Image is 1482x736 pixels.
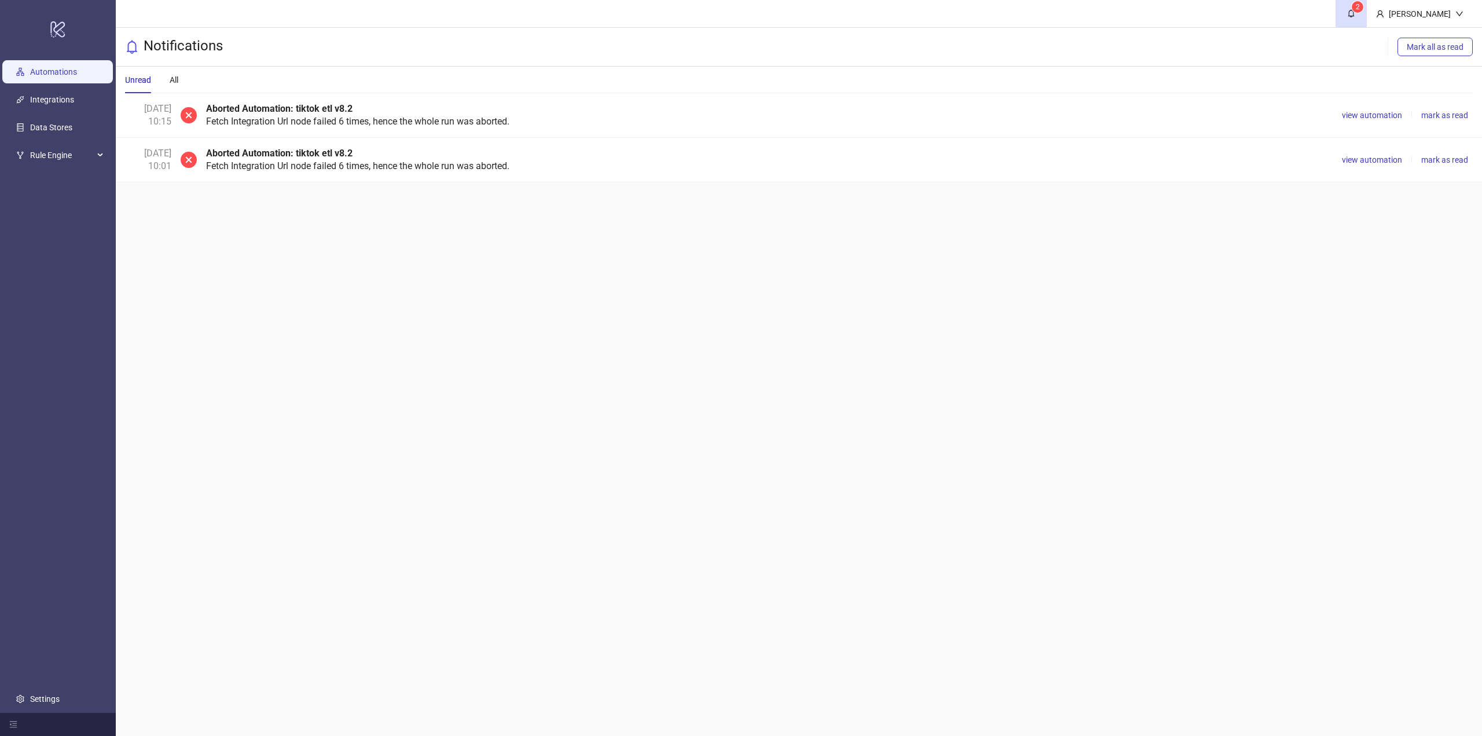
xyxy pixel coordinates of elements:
a: Settings [30,694,60,704]
span: bell [125,40,139,54]
span: menu-fold [9,720,17,728]
span: mark as read [1421,155,1468,164]
span: view automation [1342,111,1402,120]
span: Mark all as read [1407,42,1463,52]
span: mark as read [1421,111,1468,120]
div: [DATE] 10:01 [125,147,171,173]
span: bell [1347,9,1355,17]
button: view automation [1337,153,1407,167]
button: Mark all as read [1397,38,1473,56]
span: 2 [1356,3,1360,11]
span: user [1376,10,1384,18]
b: Aborted Automation: tiktok etl v8.2 [206,103,353,114]
h3: Notifications [144,37,223,57]
div: Unread [125,74,151,86]
span: view automation [1342,155,1402,164]
button: mark as read [1417,153,1473,167]
div: [PERSON_NAME] [1384,8,1455,20]
span: Rule Engine [30,144,94,167]
b: Aborted Automation: tiktok etl v8.2 [206,148,353,159]
div: Fetch Integration Url node failed 6 times, hence the whole run was aborted. [206,147,1328,173]
span: fork [16,151,24,159]
div: All [170,74,178,86]
a: Data Stores [30,123,72,132]
div: Fetch Integration Url node failed 6 times, hence the whole run was aborted. [206,102,1328,128]
span: close-circle [181,102,197,128]
span: close-circle [181,147,197,173]
div: [DATE] 10:15 [125,102,171,128]
button: mark as read [1417,108,1473,122]
button: view automation [1337,108,1407,122]
sup: 2 [1352,1,1363,13]
a: Automations [30,67,77,76]
span: down [1455,10,1463,18]
a: Integrations [30,95,74,104]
